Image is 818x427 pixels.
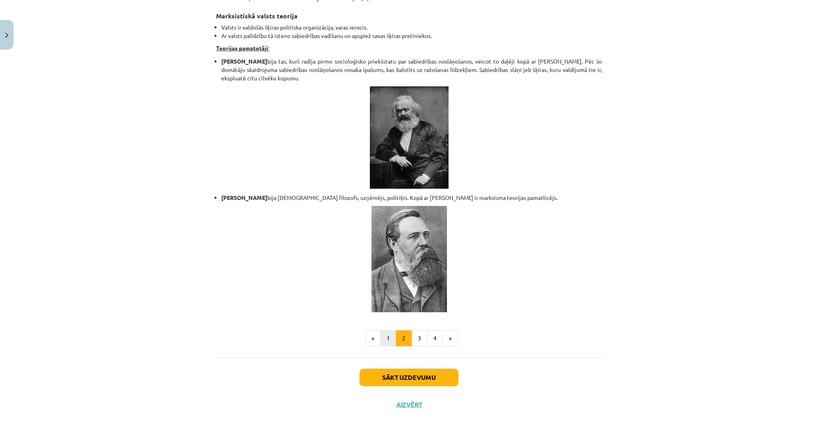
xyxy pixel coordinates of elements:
li: bija [DEMOGRAPHIC_DATA] filozofs, uzņēmējs, politiķis. Kopā ar [PERSON_NAME] ir marksisma teorija... [221,194,602,202]
strong: [PERSON_NAME] [221,58,267,65]
button: 1 [380,330,396,346]
li: bija tas, kurš radīja pirmo socioloģisko priekšstatu par sabiedrības noslāņošanos, veicot to daļē... [221,57,602,82]
strong: [PERSON_NAME] [221,194,267,201]
nav: Page navigation example [216,330,602,346]
button: » [443,330,458,346]
button: Aizvērt [394,401,424,409]
strong: Teorijas pamatotāji [216,44,268,52]
button: 3 [411,330,427,346]
button: « [365,330,381,346]
button: Sākt uzdevumu [359,369,459,386]
img: icon-close-lesson-0947bae3869378f0d4975bcd49f059093ad1ed9edebbc8119c70593378902aed.svg [5,33,8,38]
button: 2 [396,330,412,346]
button: 4 [427,330,443,346]
li: Ar valsts palīdzību tā īsteno sabiedrības vadīšanu un apspiež savas šķiras pretiniekus. [221,32,602,40]
li: Valsts ir valdošās šķiras politiska organizācija, varas ierocis. [221,23,602,32]
strong: Marksistiskā valsts teorija [216,12,298,20]
u: : [216,44,269,52]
